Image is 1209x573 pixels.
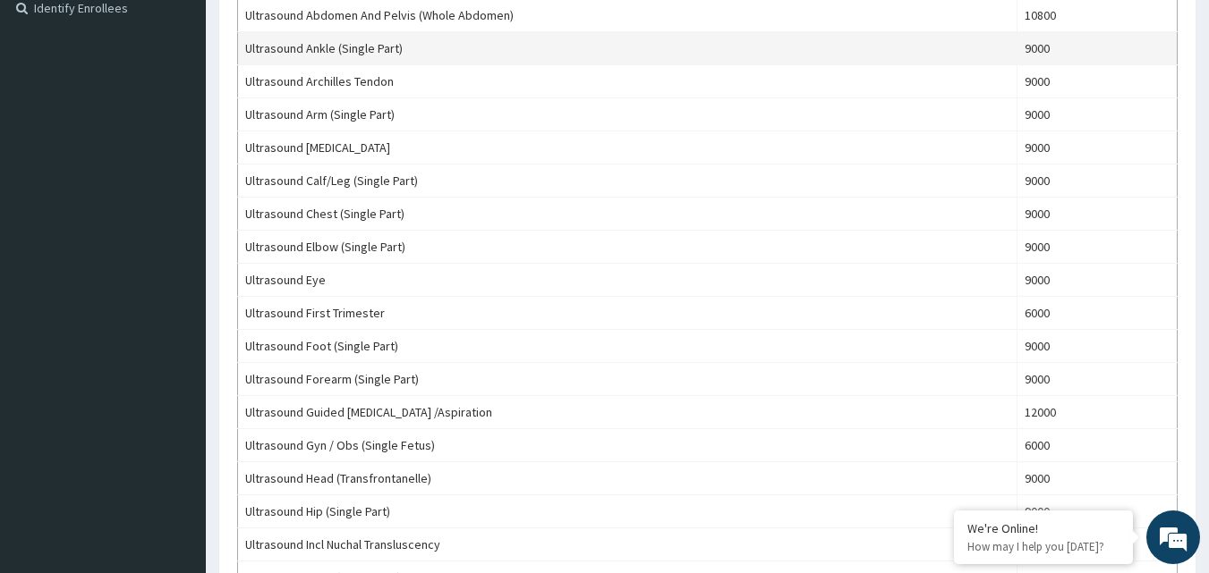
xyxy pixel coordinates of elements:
[238,462,1017,495] td: Ultrasound Head (Transfrontanelle)
[1017,32,1177,65] td: 9000
[967,539,1120,554] p: How may I help you today?
[1017,65,1177,98] td: 9000
[1017,297,1177,330] td: 6000
[1017,264,1177,297] td: 9000
[1017,98,1177,131] td: 9000
[9,383,341,445] textarea: Type your message and hit 'Enter'
[238,198,1017,231] td: Ultrasound Chest (Single Part)
[238,264,1017,297] td: Ultrasound Eye
[1017,396,1177,429] td: 12000
[238,528,1017,561] td: Ultrasound Incl Nuchal Transluscency
[238,98,1017,131] td: Ultrasound Arm (Single Part)
[1017,131,1177,164] td: 9000
[1017,231,1177,264] td: 9000
[238,297,1017,330] td: Ultrasound First Trimester
[104,173,247,353] span: We're online!
[1017,462,1177,495] td: 9000
[1017,198,1177,231] td: 9000
[238,231,1017,264] td: Ultrasound Elbow (Single Part)
[93,100,301,123] div: Chat with us now
[1017,429,1177,462] td: 6000
[238,429,1017,462] td: Ultrasound Gyn / Obs (Single Fetus)
[1017,495,1177,528] td: 9000
[238,330,1017,363] td: Ultrasound Foot (Single Part)
[238,396,1017,429] td: Ultrasound Guided [MEDICAL_DATA] /Aspiration
[1017,363,1177,396] td: 9000
[238,131,1017,164] td: Ultrasound [MEDICAL_DATA]
[1017,330,1177,363] td: 9000
[238,164,1017,198] td: Ultrasound Calf/Leg (Single Part)
[1017,164,1177,198] td: 9000
[33,89,72,134] img: d_794563401_company_1708531726252_794563401
[238,32,1017,65] td: Ultrasound Ankle (Single Part)
[238,495,1017,528] td: Ultrasound Hip (Single Part)
[967,520,1120,536] div: We're Online!
[294,9,336,52] div: Minimize live chat window
[238,363,1017,396] td: Ultrasound Forearm (Single Part)
[238,65,1017,98] td: Ultrasound Archilles Tendon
